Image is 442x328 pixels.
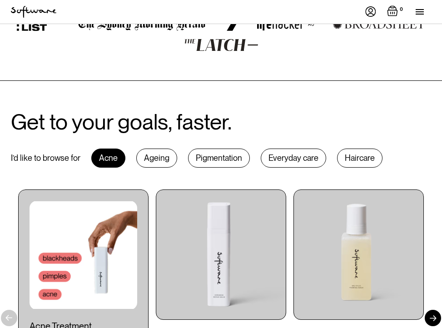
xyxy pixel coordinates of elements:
a: Open empty cart [387,5,405,18]
a: home [11,6,56,18]
img: urban list logo [17,17,58,31]
img: lifehacker logo [257,17,314,31]
img: broadsheet logo [333,19,425,29]
img: the latch logo [184,39,258,51]
div: Pigmentation [188,149,250,168]
img: Software Logo [11,6,56,18]
div: Ageing [136,149,177,168]
div: Everyday care [261,149,326,168]
div: Haircare [337,149,382,168]
div: I’d like to browse for [11,153,80,163]
img: the Sydney morning herald logo [77,17,206,31]
div: 0 [398,5,405,14]
div: Acne [91,149,125,168]
h2: Get to your goals, faster. [11,110,232,134]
